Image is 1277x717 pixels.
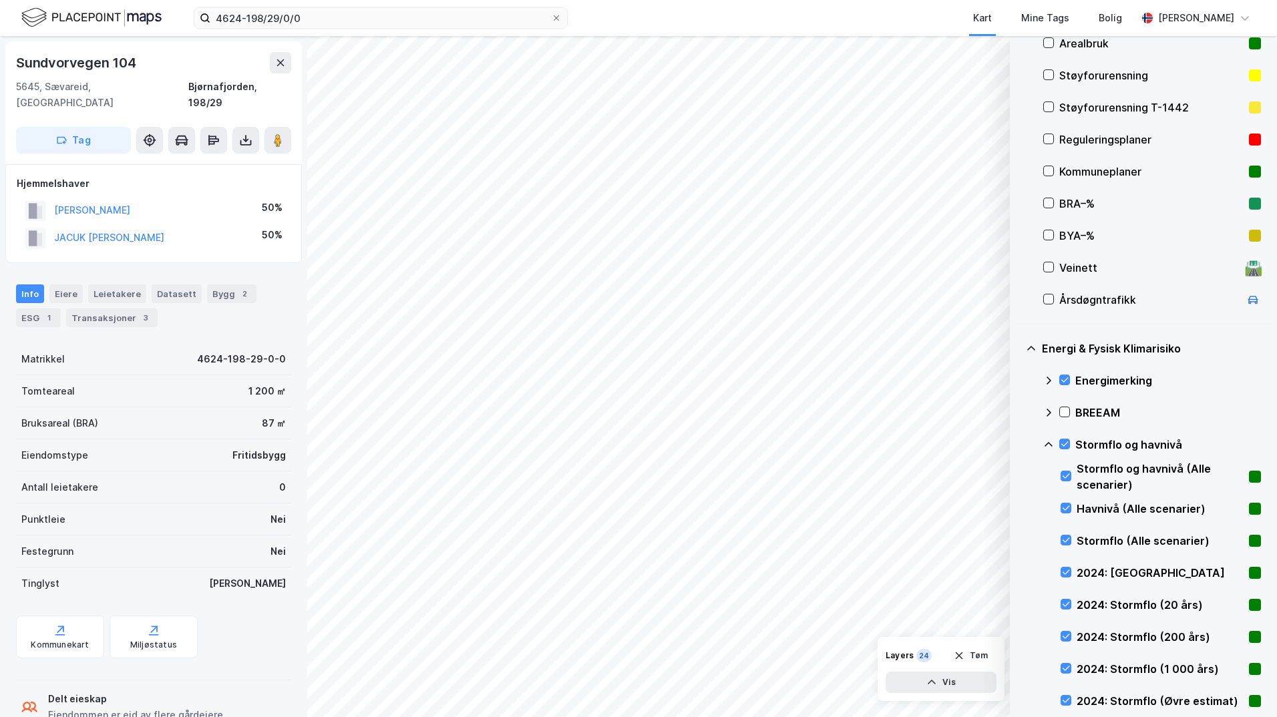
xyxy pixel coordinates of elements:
[270,511,286,527] div: Nei
[1077,533,1244,549] div: Stormflo (Alle scenarier)
[1077,461,1244,493] div: Stormflo og havnivå (Alle scenarier)
[188,79,291,111] div: Bjørnafjorden, 198/29
[42,311,55,324] div: 1
[21,575,59,591] div: Tinglyst
[152,284,202,303] div: Datasett
[248,383,286,399] div: 1 200 ㎡
[16,52,139,73] div: Sundvorvegen 104
[16,308,61,327] div: ESG
[1158,10,1234,26] div: [PERSON_NAME]
[1075,405,1261,421] div: BREEAM
[279,479,286,495] div: 0
[916,649,932,662] div: 24
[48,691,223,707] div: Delt eieskap
[238,287,251,300] div: 2
[197,351,286,367] div: 4624-198-29-0-0
[21,543,73,559] div: Festegrunn
[21,447,88,463] div: Eiendomstype
[31,640,89,650] div: Kommunekart
[262,415,286,431] div: 87 ㎡
[1077,693,1244,709] div: 2024: Stormflo (Øvre estimat)
[17,176,291,192] div: Hjemmelshaver
[1059,132,1244,148] div: Reguleringsplaner
[1077,597,1244,613] div: 2024: Stormflo (20 års)
[1075,373,1261,389] div: Energimerking
[886,650,914,661] div: Layers
[1077,661,1244,677] div: 2024: Stormflo (1 000 års)
[1059,260,1240,276] div: Veinett
[1059,196,1244,212] div: BRA–%
[945,645,996,666] button: Tøm
[21,479,98,495] div: Antall leietakere
[270,543,286,559] div: Nei
[1021,10,1069,26] div: Mine Tags
[49,284,83,303] div: Eiere
[209,575,286,591] div: [PERSON_NAME]
[1059,35,1244,51] div: Arealbruk
[16,284,44,303] div: Info
[16,127,131,154] button: Tag
[139,311,152,324] div: 3
[21,383,75,399] div: Tomteareal
[207,284,256,303] div: Bygg
[1042,340,1261,356] div: Energi & Fysisk Klimarisiko
[262,200,283,216] div: 50%
[1077,565,1244,581] div: 2024: [GEOGRAPHIC_DATA]
[886,672,996,693] button: Vis
[1210,653,1277,717] iframe: Chat Widget
[21,415,98,431] div: Bruksareal (BRA)
[1077,629,1244,645] div: 2024: Stormflo (200 års)
[210,8,551,28] input: Søk på adresse, matrikkel, gårdeiere, leietakere eller personer
[16,79,188,111] div: 5645, Sævareid, [GEOGRAPHIC_DATA]
[1099,10,1122,26] div: Bolig
[1077,501,1244,517] div: Havnivå (Alle scenarier)
[88,284,146,303] div: Leietakere
[1244,259,1262,276] div: 🛣️
[130,640,177,650] div: Miljøstatus
[21,351,65,367] div: Matrikkel
[1059,292,1240,308] div: Årsdøgntrafikk
[1059,99,1244,115] div: Støyforurensning T-1442
[232,447,286,463] div: Fritidsbygg
[1059,228,1244,244] div: BYA–%
[21,6,162,29] img: logo.f888ab2527a4732fd821a326f86c7f29.svg
[1059,164,1244,180] div: Kommuneplaner
[1075,437,1261,453] div: Stormflo og havnivå
[1059,67,1244,83] div: Støyforurensning
[21,511,65,527] div: Punktleie
[262,227,283,243] div: 50%
[973,10,992,26] div: Kart
[66,308,158,327] div: Transaksjoner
